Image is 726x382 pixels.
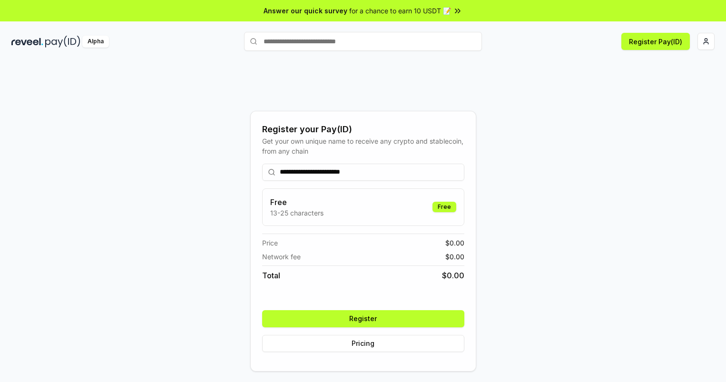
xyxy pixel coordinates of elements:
[262,123,464,136] div: Register your Pay(ID)
[349,6,451,16] span: for a chance to earn 10 USDT 📝
[270,196,324,208] h3: Free
[445,238,464,248] span: $ 0.00
[262,335,464,352] button: Pricing
[264,6,347,16] span: Answer our quick survey
[262,136,464,156] div: Get your own unique name to receive any crypto and stablecoin, from any chain
[11,36,43,48] img: reveel_dark
[262,252,301,262] span: Network fee
[262,238,278,248] span: Price
[45,36,80,48] img: pay_id
[82,36,109,48] div: Alpha
[262,310,464,327] button: Register
[432,202,456,212] div: Free
[621,33,690,50] button: Register Pay(ID)
[262,270,280,281] span: Total
[442,270,464,281] span: $ 0.00
[270,208,324,218] p: 13-25 characters
[445,252,464,262] span: $ 0.00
